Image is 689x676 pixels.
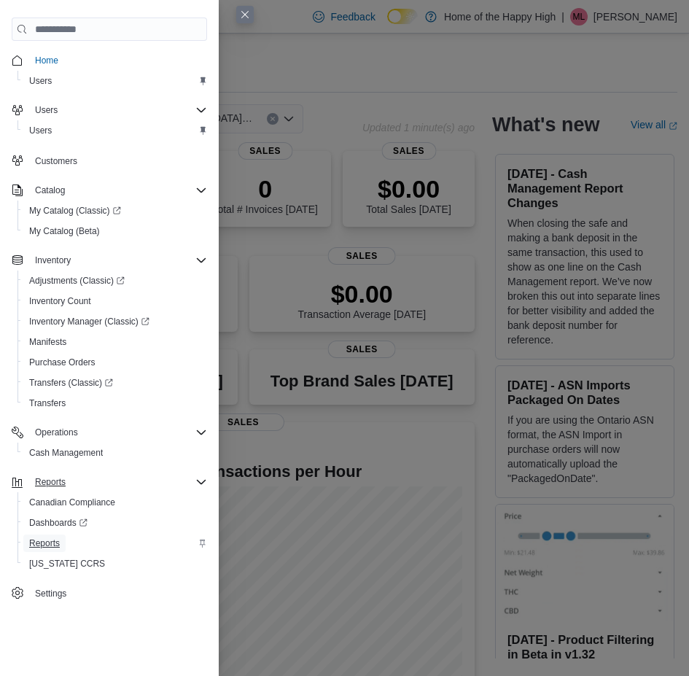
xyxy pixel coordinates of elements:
[17,311,213,332] a: Inventory Manager (Classic)
[6,50,213,71] button: Home
[6,250,213,271] button: Inventory
[6,149,213,171] button: Customers
[23,354,101,371] a: Purchase Orders
[29,424,84,441] button: Operations
[29,101,63,119] button: Users
[29,357,96,368] span: Purchase Orders
[23,313,155,330] a: Inventory Manager (Classic)
[35,55,58,66] span: Home
[23,202,207,219] span: My Catalog (Classic)
[23,313,207,330] span: Inventory Manager (Classic)
[29,152,83,170] a: Customers
[17,393,213,413] button: Transfers
[23,444,207,462] span: Cash Management
[6,100,213,120] button: Users
[29,295,91,307] span: Inventory Count
[23,535,66,552] a: Reports
[29,584,207,602] span: Settings
[23,374,119,392] a: Transfers (Classic)
[29,182,71,199] button: Catalog
[29,252,207,269] span: Inventory
[35,255,71,266] span: Inventory
[29,101,207,119] span: Users
[6,583,213,604] button: Settings
[35,476,66,488] span: Reports
[23,514,207,532] span: Dashboards
[17,352,213,373] button: Purchase Orders
[23,122,207,139] span: Users
[35,184,65,196] span: Catalog
[23,72,58,90] a: Users
[23,272,207,290] span: Adjustments (Classic)
[23,202,127,219] a: My Catalog (Classic)
[23,444,109,462] a: Cash Management
[17,373,213,393] a: Transfers (Classic)
[29,75,52,87] span: Users
[23,333,72,351] a: Manifests
[17,553,213,574] button: [US_STATE] CCRS
[17,443,213,463] button: Cash Management
[29,473,71,491] button: Reports
[23,494,121,511] a: Canadian Compliance
[23,555,207,572] span: Washington CCRS
[23,333,207,351] span: Manifests
[29,537,60,549] span: Reports
[23,374,207,392] span: Transfers (Classic)
[17,120,213,141] button: Users
[29,51,207,69] span: Home
[29,275,125,287] span: Adjustments (Classic)
[17,533,213,553] button: Reports
[29,558,105,570] span: [US_STATE] CCRS
[29,473,207,491] span: Reports
[17,221,213,241] button: My Catalog (Beta)
[23,222,207,240] span: My Catalog (Beta)
[23,222,106,240] a: My Catalog (Beta)
[29,316,149,327] span: Inventory Manager (Classic)
[6,472,213,492] button: Reports
[29,377,113,389] span: Transfers (Classic)
[17,201,213,221] a: My Catalog (Classic)
[23,292,97,310] a: Inventory Count
[29,447,103,459] span: Cash Management
[23,72,207,90] span: Users
[17,492,213,513] button: Canadian Compliance
[23,555,111,572] a: [US_STATE] CCRS
[29,497,115,508] span: Canadian Compliance
[17,71,213,91] button: Users
[23,395,71,412] a: Transfers
[35,588,66,599] span: Settings
[29,52,64,69] a: Home
[236,6,254,23] button: Close this dialog
[23,514,93,532] a: Dashboards
[29,397,66,409] span: Transfers
[23,354,207,371] span: Purchase Orders
[17,291,213,311] button: Inventory Count
[29,517,87,529] span: Dashboards
[17,271,213,291] a: Adjustments (Classic)
[29,252,77,269] button: Inventory
[29,585,72,602] a: Settings
[23,494,207,511] span: Canadian Compliance
[29,125,52,136] span: Users
[12,44,207,607] nav: Complex example
[29,225,100,237] span: My Catalog (Beta)
[29,205,121,217] span: My Catalog (Classic)
[29,336,66,348] span: Manifests
[6,180,213,201] button: Catalog
[23,395,207,412] span: Transfers
[29,424,207,441] span: Operations
[35,155,77,167] span: Customers
[6,422,213,443] button: Operations
[29,151,207,169] span: Customers
[17,332,213,352] button: Manifests
[23,292,207,310] span: Inventory Count
[17,513,213,533] a: Dashboards
[23,272,131,290] a: Adjustments (Classic)
[29,182,207,199] span: Catalog
[35,427,78,438] span: Operations
[23,122,58,139] a: Users
[23,535,207,552] span: Reports
[35,104,58,116] span: Users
